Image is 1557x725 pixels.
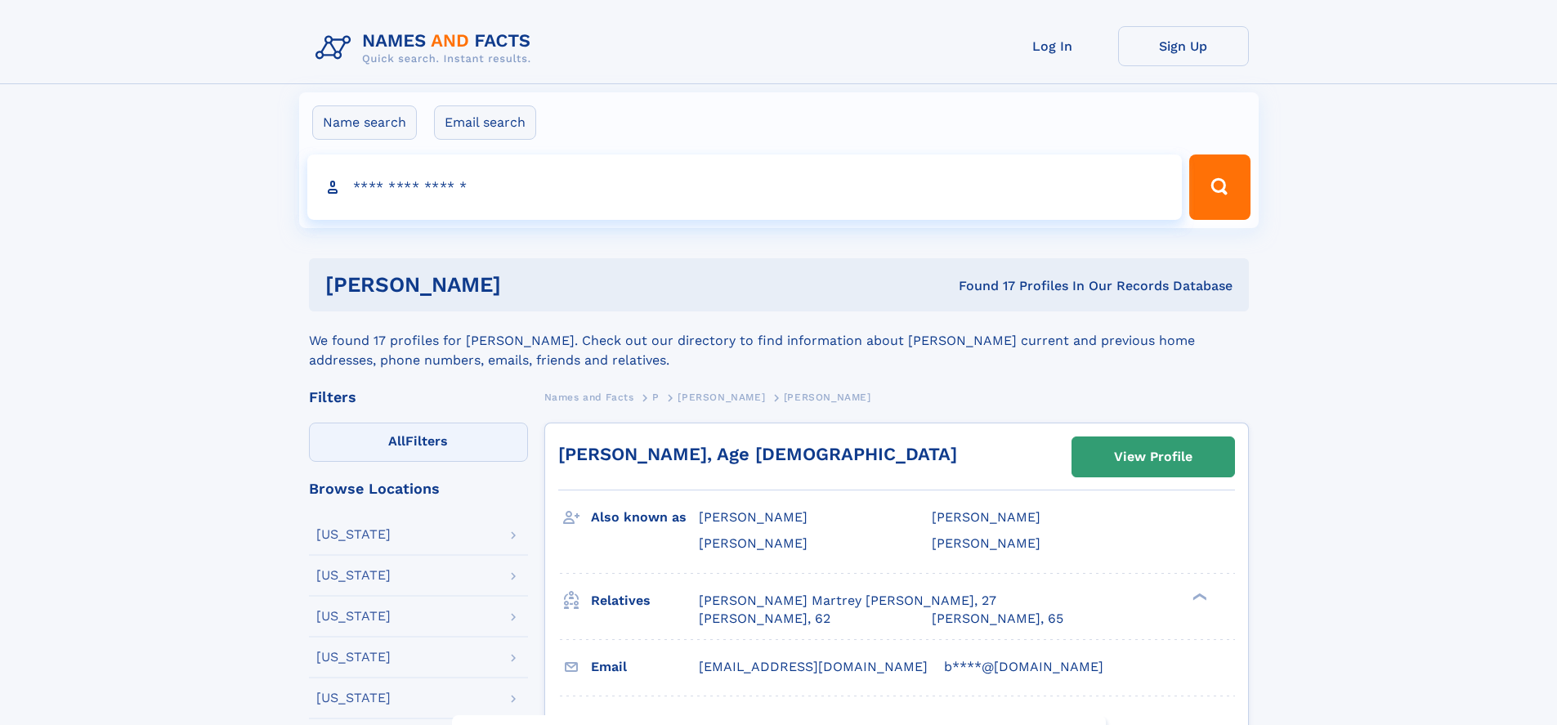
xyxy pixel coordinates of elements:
a: Log In [987,26,1118,66]
span: P [652,392,660,403]
div: [US_STATE] [316,651,391,664]
div: We found 17 profiles for [PERSON_NAME]. Check out our directory to find information about [PERSON... [309,311,1249,370]
a: View Profile [1072,437,1234,477]
span: [PERSON_NAME] [678,392,765,403]
div: [US_STATE] [316,528,391,541]
span: [PERSON_NAME] [932,509,1040,525]
img: Logo Names and Facts [309,26,544,70]
span: [PERSON_NAME] [699,535,808,551]
div: ❯ [1188,591,1208,602]
a: [PERSON_NAME], 65 [932,610,1063,628]
a: [PERSON_NAME] [678,387,765,407]
div: [US_STATE] [316,569,391,582]
div: Found 17 Profiles In Our Records Database [730,277,1233,295]
a: Names and Facts [544,387,634,407]
span: [EMAIL_ADDRESS][DOMAIN_NAME] [699,659,928,674]
h3: Also known as [591,503,699,531]
a: P [652,387,660,407]
h1: [PERSON_NAME] [325,275,730,295]
span: [PERSON_NAME] [699,509,808,525]
span: [PERSON_NAME] [932,535,1040,551]
button: Search Button [1189,154,1250,220]
div: Browse Locations [309,481,528,496]
label: Email search [434,105,536,140]
h3: Email [591,653,699,681]
a: [PERSON_NAME], 62 [699,610,830,628]
span: [PERSON_NAME] [784,392,871,403]
a: [PERSON_NAME], Age [DEMOGRAPHIC_DATA] [558,444,957,464]
label: Name search [312,105,417,140]
span: All [388,433,405,449]
h3: Relatives [591,587,699,615]
a: [PERSON_NAME] Martrey [PERSON_NAME], 27 [699,592,996,610]
div: View Profile [1114,438,1192,476]
div: [US_STATE] [316,691,391,705]
label: Filters [309,423,528,462]
input: search input [307,154,1183,220]
div: [US_STATE] [316,610,391,623]
a: Sign Up [1118,26,1249,66]
div: Filters [309,390,528,405]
